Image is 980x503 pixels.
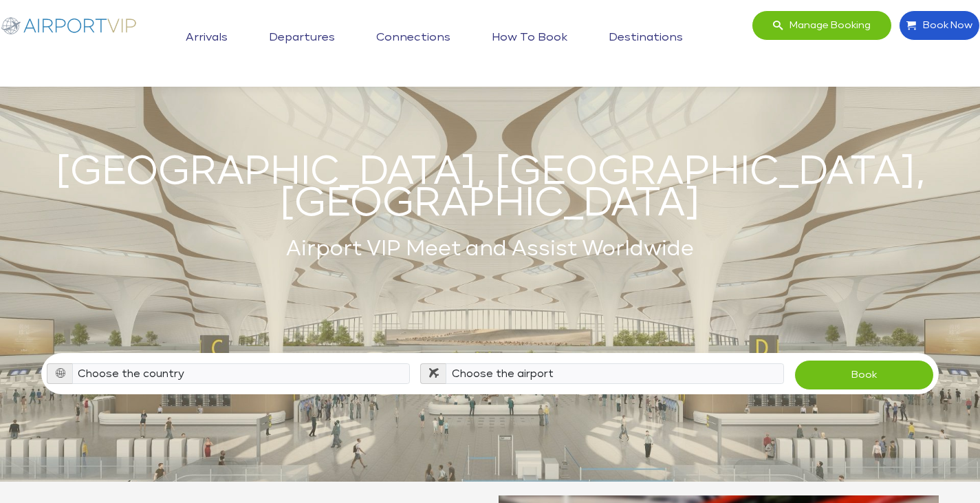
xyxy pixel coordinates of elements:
a: Departures [265,21,338,55]
span: Book Now [916,11,972,40]
a: Manage booking [752,10,892,41]
h1: [GEOGRAPHIC_DATA], [GEOGRAPHIC_DATA], [GEOGRAPHIC_DATA] [41,157,939,220]
h2: Airport VIP Meet and Assist Worldwide [41,234,939,265]
a: How to book [488,21,571,55]
a: Destinations [605,21,686,55]
button: Book [794,360,934,390]
a: Arrivals [182,21,231,55]
a: Book Now [899,10,980,41]
a: Connections [373,21,454,55]
span: Manage booking [783,11,871,40]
